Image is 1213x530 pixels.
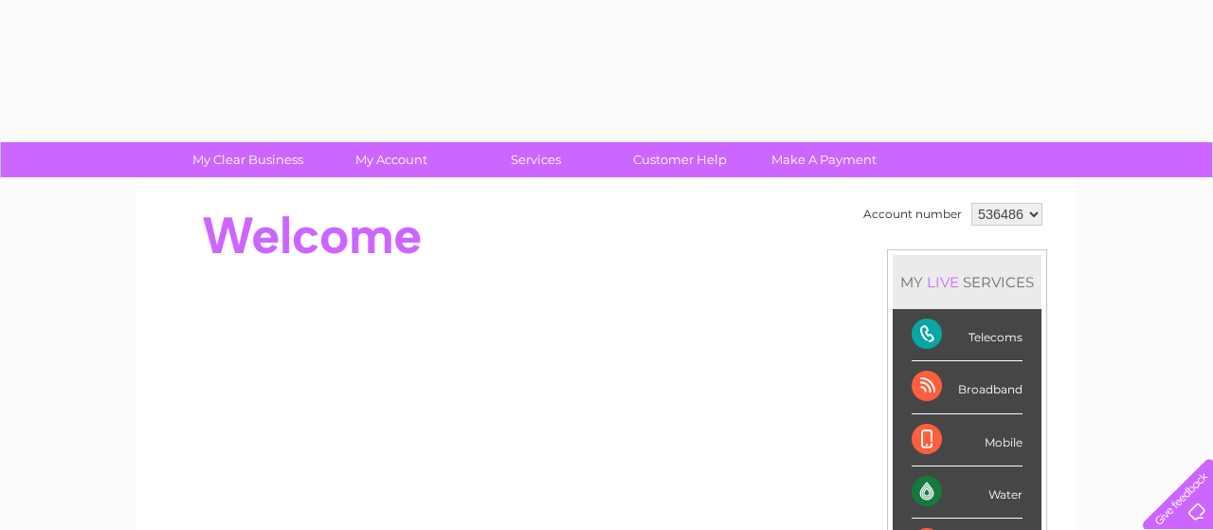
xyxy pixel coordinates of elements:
div: MY SERVICES [893,255,1041,309]
a: My Clear Business [170,142,326,177]
div: Telecoms [912,309,1023,361]
a: Customer Help [602,142,758,177]
a: Services [458,142,614,177]
div: Water [912,466,1023,519]
td: Account number [859,198,967,230]
a: My Account [314,142,470,177]
div: Broadband [912,361,1023,413]
a: Make A Payment [746,142,902,177]
div: LIVE [923,273,963,291]
div: Mobile [912,414,1023,466]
